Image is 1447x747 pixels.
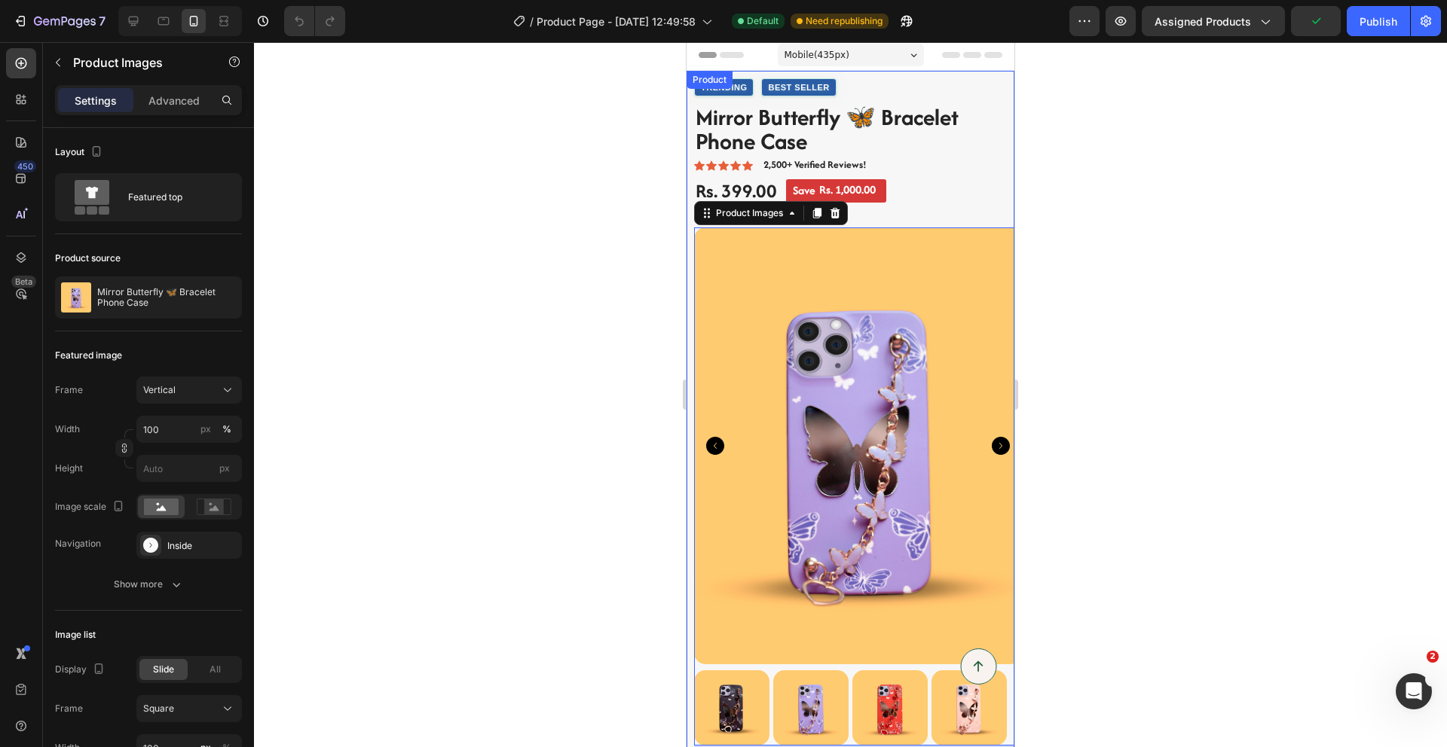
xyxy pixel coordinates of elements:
[1155,14,1251,29] span: Assigned Products
[1360,14,1397,29] div: Publish
[210,663,221,676] span: All
[1396,673,1432,709] iframe: Intercom live chat
[687,42,1014,747] iframe: Design area
[55,252,121,265] div: Product source
[143,383,176,397] span: Vertical
[55,497,127,517] div: Image scale
[136,455,242,482] input: px
[97,287,236,308] p: Mirror Butterfly 🦋 Bracelet Phone Case
[136,377,242,404] button: Vertical
[200,422,211,436] div: px
[1427,651,1439,663] span: 2
[114,577,184,592] div: Show more
[55,702,83,715] label: Frame
[747,14,779,28] span: Default
[73,53,201,72] p: Product Images
[219,462,230,474] span: px
[537,14,696,29] span: Product Page - [DATE] 12:49:58
[143,702,174,715] span: Square
[530,14,534,29] span: /
[14,160,36,172] div: 450
[55,571,242,598] button: Show more
[6,6,112,36] button: 7
[55,422,80,436] label: Width
[75,93,117,108] p: Settings
[55,537,101,550] div: Navigation
[128,180,220,215] div: Featured top
[167,539,238,553] div: Inside
[218,420,236,438] button: px
[1142,6,1285,36] button: Assigned Products
[1347,6,1410,36] button: Publish
[55,462,83,475] label: Height
[197,420,215,438] button: %
[55,660,108,680] div: Display
[153,663,174,676] span: Slide
[806,14,883,28] span: Need republishing
[61,282,91,313] img: product feature img
[55,349,122,362] div: Featured image
[136,695,242,722] button: Square
[148,93,200,108] p: Advanced
[136,416,242,443] input: px%
[222,422,231,436] div: %
[55,142,106,163] div: Layout
[11,276,36,288] div: Beta
[55,628,96,642] div: Image list
[55,383,83,397] label: Frame
[99,12,106,30] p: 7
[284,6,345,36] div: Undo/Redo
